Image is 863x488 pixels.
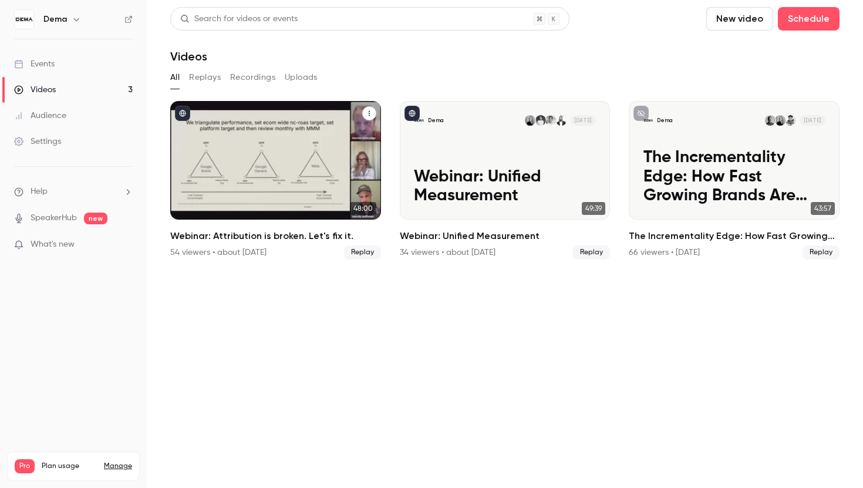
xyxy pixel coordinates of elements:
button: Schedule [778,7,840,31]
button: All [170,68,180,87]
img: Jessika Ödling [775,115,786,126]
li: help-dropdown-opener [14,186,133,198]
span: [DATE] [571,115,596,126]
div: Events [14,58,55,70]
a: The Incrementality Edge: How Fast Growing Brands Are Scaling With DEMA, RideStore & VervauntDemaD... [629,101,840,260]
a: 48:00Webinar: Attribution is broken. Let's fix it.54 viewers • about [DATE]Replay [170,101,381,260]
h2: Webinar: Unified Measurement [400,229,611,243]
span: new [84,213,107,224]
img: Declan Etheridge [765,115,776,126]
li: Webinar: Attribution is broken. Let's fix it. [170,101,381,260]
div: 66 viewers • [DATE] [629,247,700,258]
p: Dema [657,117,673,124]
li: Webinar: Unified Measurement [400,101,611,260]
img: Jessika Ödling [525,115,535,126]
span: 49:39 [582,202,605,215]
div: Settings [14,136,61,147]
div: Search for videos or events [180,13,298,25]
a: Webinar: Unified MeasurementDemaRudy RibardièreJonatan EhnHenrik Hoffman Kraft (moderator)Jessika... [400,101,611,260]
span: Replay [573,245,610,260]
h2: The Incrementality Edge: How Fast Growing Brands Are Scaling With DEMA, RideStore & Vervaunt [629,229,840,243]
p: Dema [428,117,444,124]
div: Videos [14,84,56,96]
button: Replays [189,68,221,87]
img: Henrik Hoffman Kraft (moderator) [535,115,546,126]
p: Webinar: Unified Measurement [414,167,596,206]
span: 48:00 [350,202,376,215]
img: Jonatan Ehn [545,115,556,126]
p: The Incrementality Edge: How Fast Growing Brands Are Scaling With DEMA, RideStore & Vervaunt [643,148,825,205]
img: Daniel Stremel [785,115,795,126]
span: 43:57 [811,202,835,215]
button: Uploads [285,68,318,87]
button: unpublished [633,106,649,121]
a: Manage [104,462,132,471]
ul: Videos [170,101,840,260]
span: Help [31,186,48,198]
span: Plan usage [42,462,97,471]
a: SpeakerHub [31,212,77,224]
span: What's new [31,238,75,251]
span: Replay [803,245,840,260]
button: Recordings [230,68,275,87]
div: 54 viewers • about [DATE] [170,247,267,258]
img: Rudy Ribardière [556,115,567,126]
div: Audience [14,110,66,122]
button: published [404,106,420,121]
div: 34 viewers • about [DATE] [400,247,495,258]
h1: Videos [170,49,207,63]
span: [DATE] [800,115,825,126]
img: Dema [15,10,33,29]
iframe: Noticeable Trigger [119,240,133,250]
button: published [175,106,190,121]
span: Replay [344,245,381,260]
section: Videos [170,7,840,481]
li: The Incrementality Edge: How Fast Growing Brands Are Scaling With DEMA, RideStore & Vervaunt [629,101,840,260]
h2: Webinar: Attribution is broken. Let's fix it. [170,229,381,243]
h6: Dema [43,14,67,25]
span: Pro [15,459,35,473]
button: New video [706,7,773,31]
